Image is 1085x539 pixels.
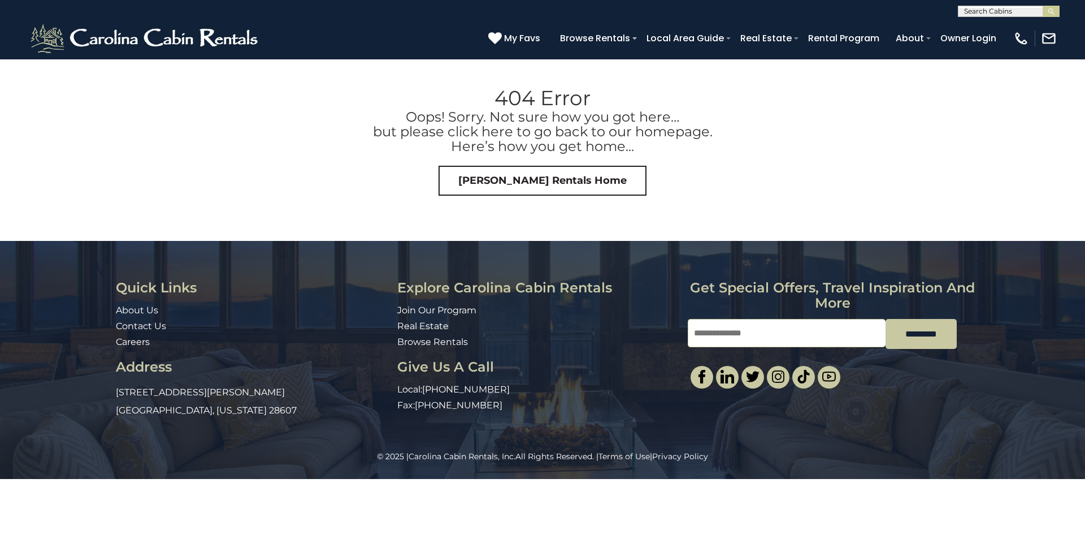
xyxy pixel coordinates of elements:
[771,370,785,383] img: instagram-single.svg
[504,31,540,45] span: My Favs
[397,360,679,374] h3: Give Us A Call
[488,31,543,46] a: My Favs
[116,305,158,316] a: About Us
[25,451,1060,462] p: All Rights Reserved. | |
[1041,31,1057,46] img: mail-regular-white.png
[116,321,166,331] a: Contact Us
[721,370,734,383] img: linkedin-single.svg
[397,337,468,347] a: Browse Rentals
[1013,31,1029,46] img: phone-regular-white.png
[397,281,679,295] h3: Explore Carolina Cabin Rentals
[422,384,510,395] a: [PHONE_NUMBER]
[439,166,646,196] a: [PERSON_NAME] Rentals Home
[802,28,885,48] a: Rental Program
[746,370,759,383] img: twitter-single.svg
[116,360,389,374] h3: Address
[409,451,515,462] a: Carolina Cabin Rentals, Inc.
[695,370,709,383] img: facebook-single.svg
[641,28,730,48] a: Local Area Guide
[822,370,836,383] img: youtube-light.svg
[797,370,810,383] img: tiktok.svg
[397,383,679,396] p: Local:
[28,21,263,55] img: White-1-2.png
[554,28,636,48] a: Browse Rentals
[688,281,978,311] h3: Get special offers, travel inspiration and more
[397,321,449,331] a: Real Estate
[598,451,650,462] a: Terms of Use
[935,28,1002,48] a: Owner Login
[652,451,708,462] a: Privacy Policy
[890,28,930,48] a: About
[377,451,515,462] span: © 2025 |
[116,281,389,295] h3: Quick Links
[397,399,679,412] p: Fax:
[116,383,389,420] p: [STREET_ADDRESS][PERSON_NAME] [GEOGRAPHIC_DATA], [US_STATE] 28607
[116,337,150,347] a: Careers
[397,305,476,316] a: Join Our Program
[735,28,797,48] a: Real Estate
[415,400,502,411] a: [PHONE_NUMBER]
